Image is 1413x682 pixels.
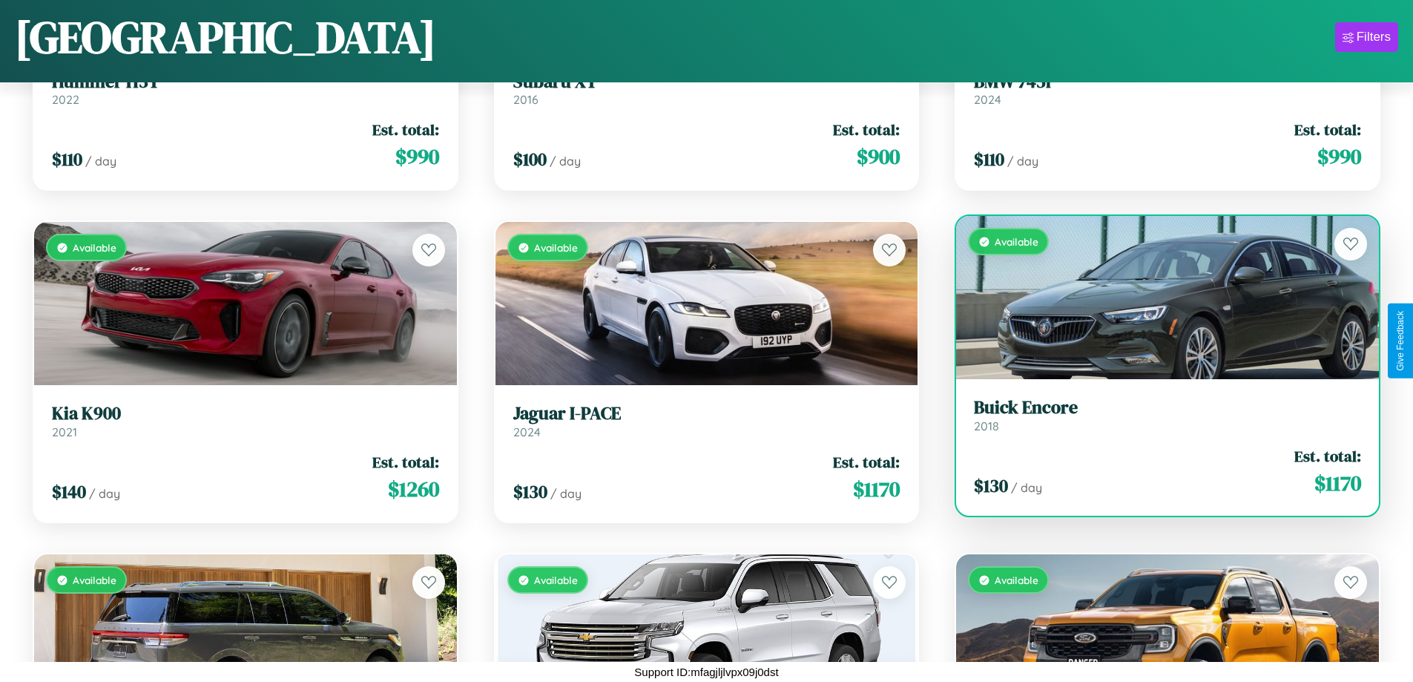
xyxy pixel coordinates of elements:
[513,403,900,439] a: Jaguar I-PACE2024
[85,154,116,168] span: / day
[513,71,900,108] a: Subaru XT2016
[52,403,439,424] h3: Kia K900
[550,154,581,168] span: / day
[833,119,900,140] span: Est. total:
[513,479,547,504] span: $ 130
[73,574,116,586] span: Available
[1317,142,1361,171] span: $ 990
[513,403,900,424] h3: Jaguar I-PACE
[534,574,578,586] span: Available
[1294,119,1361,140] span: Est. total:
[1294,445,1361,467] span: Est. total:
[995,574,1038,586] span: Available
[89,486,120,501] span: / day
[73,241,116,254] span: Available
[974,397,1361,433] a: Buick Encore2018
[395,142,439,171] span: $ 990
[1314,468,1361,498] span: $ 1170
[372,119,439,140] span: Est. total:
[52,92,79,107] span: 2022
[550,486,582,501] span: / day
[974,473,1008,498] span: $ 130
[513,424,541,439] span: 2024
[513,92,538,107] span: 2016
[974,147,1004,171] span: $ 110
[974,419,999,433] span: 2018
[974,92,1001,107] span: 2024
[52,71,439,108] a: Hummer H3T2022
[1395,311,1406,371] div: Give Feedback
[52,403,439,439] a: Kia K9002021
[853,474,900,504] span: $ 1170
[974,71,1361,108] a: BMW 745i2024
[974,397,1361,419] h3: Buick Encore
[534,241,578,254] span: Available
[388,474,439,504] span: $ 1260
[1007,154,1038,168] span: / day
[857,142,900,171] span: $ 900
[1011,480,1042,495] span: / day
[513,147,547,171] span: $ 100
[1357,30,1391,45] div: Filters
[52,479,86,504] span: $ 140
[52,147,82,171] span: $ 110
[52,424,77,439] span: 2021
[15,7,436,68] h1: [GEOGRAPHIC_DATA]
[995,235,1038,248] span: Available
[634,662,778,682] p: Support ID: mfagjljlvpx09j0dst
[372,451,439,473] span: Est. total:
[1335,22,1398,52] button: Filters
[833,451,900,473] span: Est. total:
